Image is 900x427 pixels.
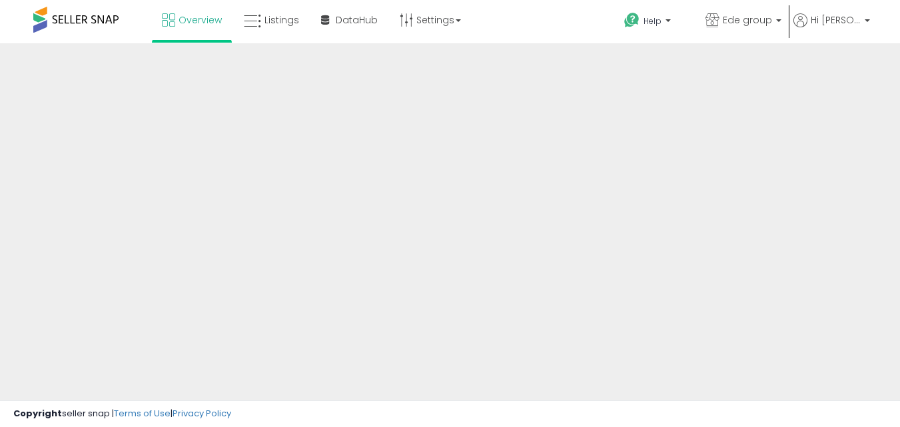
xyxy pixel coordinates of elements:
i: Get Help [624,12,640,29]
span: Ede group [723,13,772,27]
strong: Copyright [13,407,62,420]
div: seller snap | | [13,408,231,420]
span: DataHub [336,13,378,27]
span: Listings [264,13,299,27]
span: Hi [PERSON_NAME] [811,13,861,27]
a: Privacy Policy [173,407,231,420]
span: Overview [179,13,222,27]
a: Help [614,2,693,43]
a: Hi [PERSON_NAME] [793,13,870,43]
a: Terms of Use [114,407,171,420]
span: Help [644,15,662,27]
